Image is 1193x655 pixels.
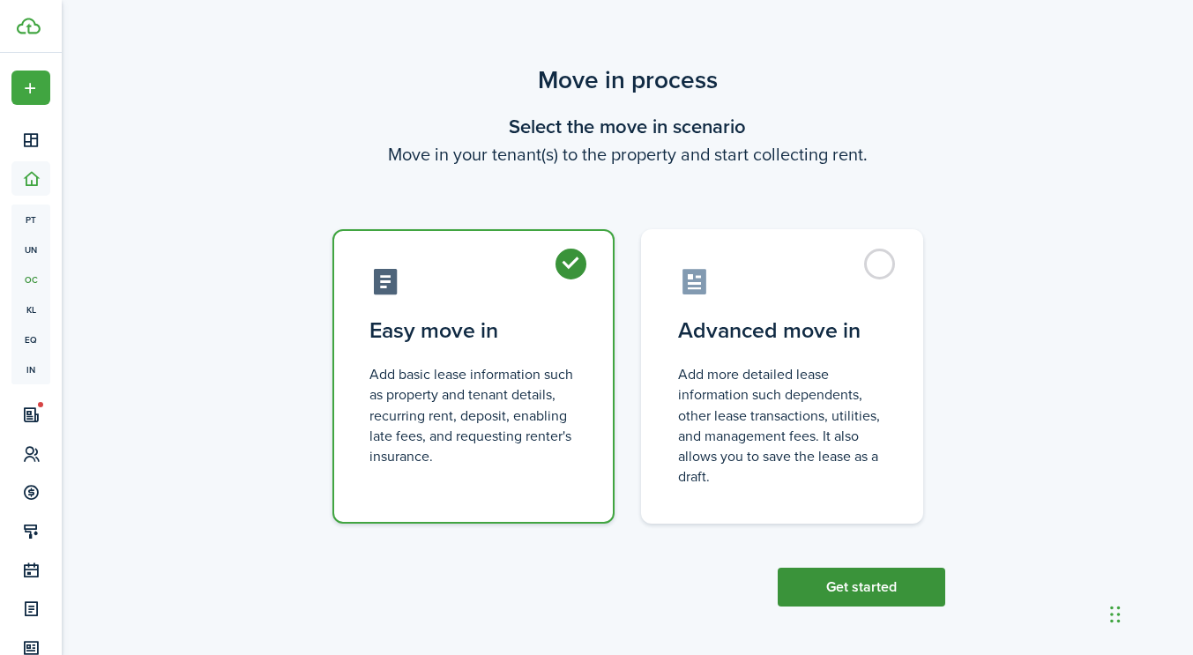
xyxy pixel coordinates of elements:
img: TenantCloud [17,18,41,34]
button: Get started [778,568,945,607]
control-radio-card-description: Add basic lease information such as property and tenant details, recurring rent, deposit, enablin... [369,364,578,466]
control-radio-card-description: Add more detailed lease information such dependents, other lease transactions, utilities, and man... [678,364,886,487]
a: in [11,354,50,384]
a: pt [11,205,50,234]
iframe: Chat Widget [899,465,1193,655]
div: Drag [1110,588,1121,641]
button: Open menu [11,71,50,105]
wizard-step-header-title: Select the move in scenario [310,112,945,141]
a: eq [11,324,50,354]
control-radio-card-title: Easy move in [369,315,578,346]
a: kl [11,294,50,324]
a: un [11,234,50,264]
a: oc [11,264,50,294]
scenario-title: Move in process [310,62,945,99]
control-radio-card-title: Advanced move in [678,315,886,346]
wizard-step-header-description: Move in your tenant(s) to the property and start collecting rent. [310,141,945,167]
